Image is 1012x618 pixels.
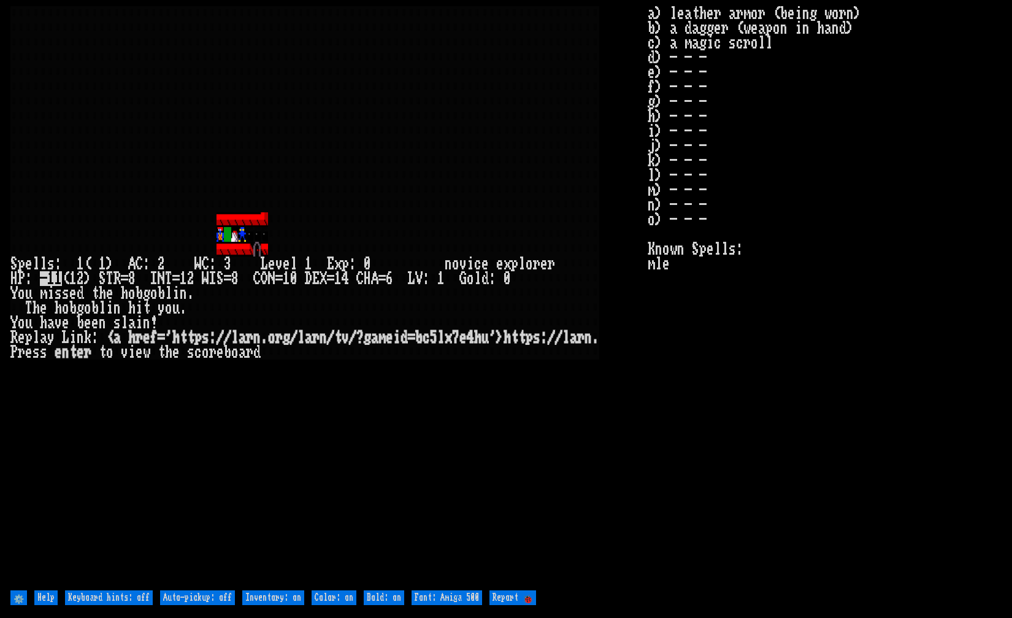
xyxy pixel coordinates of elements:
div: : [91,330,99,345]
div: Y [10,286,18,301]
div: . [180,301,187,315]
div: g [283,330,290,345]
div: b [136,286,143,301]
div: l [474,271,481,286]
div: R [10,330,18,345]
div: d [77,286,84,301]
div: e [540,257,548,271]
div: t [99,345,106,360]
div: i [106,301,113,315]
div: o [467,271,474,286]
div: p [526,330,533,345]
div: D [305,271,312,286]
div: > [496,330,504,345]
div: o [202,345,209,360]
div: p [511,257,518,271]
div: Y [10,315,18,330]
div: n [143,315,150,330]
div: o [18,286,25,301]
div: ! [150,315,158,330]
div: d [253,345,261,360]
input: Help [34,590,58,605]
input: Keyboard hints: off [65,590,153,605]
div: : [209,257,217,271]
div: i [467,257,474,271]
div: n [253,330,261,345]
div: i [47,286,55,301]
div: : [540,330,548,345]
div: i [69,330,77,345]
input: Report 🐞 [489,590,536,605]
div: / [327,330,334,345]
div: = [224,271,231,286]
div: c [194,345,202,360]
div: m [40,286,47,301]
div: x [504,257,511,271]
div: v [459,257,467,271]
div: e [481,257,489,271]
div: E [312,271,320,286]
div: h [99,286,106,301]
div: g [364,330,371,345]
div: n [445,257,452,271]
div: 2 [158,257,165,271]
div: T [106,271,113,286]
div: G [459,271,467,286]
div: i [136,315,143,330]
div: . [187,286,194,301]
div: C [136,257,143,271]
div: o [84,301,91,315]
div: e [84,315,91,330]
div: ( [84,257,91,271]
div: ( [62,271,69,286]
div: a [239,345,246,360]
input: Bold: on [364,590,404,605]
div: o [268,330,275,345]
div: = [378,271,386,286]
div: a [47,315,55,330]
div: v [121,345,128,360]
div: 1 [437,271,445,286]
div: n [62,345,69,360]
div: L [62,330,69,345]
div: p [342,257,349,271]
div: 1 [305,257,312,271]
div: e [91,315,99,330]
div: / [224,330,231,345]
div: i [172,286,180,301]
div: b [415,330,423,345]
div: a [305,330,312,345]
div: r [209,345,217,360]
div: ' [165,330,172,345]
div: 0 [504,271,511,286]
div: 2 [187,271,194,286]
div: o [452,257,459,271]
div: T [165,271,172,286]
div: o [526,257,533,271]
div: n [180,286,187,301]
div: v [275,257,283,271]
div: h [128,301,136,315]
div: ) [84,271,91,286]
div: e [69,286,77,301]
div: t [518,330,526,345]
div: 3 [224,257,231,271]
div: e [40,301,47,315]
input: ⚙️ [10,590,27,605]
div: s [47,257,55,271]
div: S [217,271,224,286]
div: a [239,330,246,345]
div: O [261,271,268,286]
div: b [158,286,165,301]
div: o [128,286,136,301]
div: E [327,257,334,271]
mark: - [40,271,47,286]
div: P [10,345,18,360]
div: g [143,286,150,301]
div: = [158,330,165,345]
div: b [91,301,99,315]
div: = [275,271,283,286]
div: P [18,271,25,286]
div: t [334,330,342,345]
div: x [445,330,452,345]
